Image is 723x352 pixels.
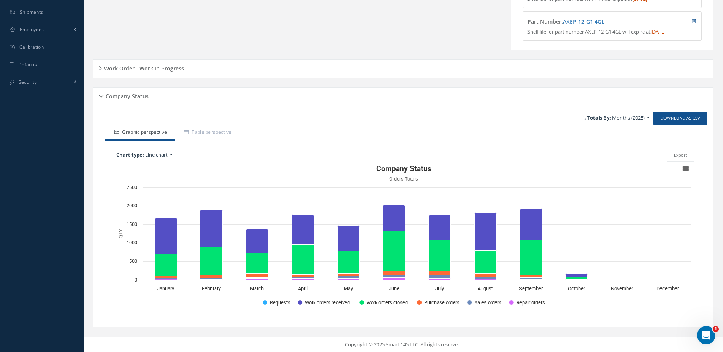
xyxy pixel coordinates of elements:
button: View chart menu, Company Status [680,164,691,174]
path: January, 65. Purchase orders. [155,276,177,278]
text: December [657,286,679,291]
path: March, 648. Work orders received. [246,229,268,253]
b: Totals By: [583,114,611,121]
button: Show Repair orders [509,299,545,306]
path: May, 79. Sales orders. [338,276,360,279]
path: June, 1,079. Work orders closed. [383,231,405,271]
path: April, 34. Repair orders. [292,279,314,280]
button: Export [667,149,694,162]
path: February, 71. Purchase orders. [200,275,223,278]
span: 1 [713,326,719,332]
svg: Interactive chart [112,162,694,314]
path: June, 706. Work orders received. [383,205,405,231]
path: January, 25. Repair orders. [155,279,177,280]
h4: Part Number [527,19,651,25]
path: January, 23. Sales orders. [155,278,177,279]
path: May, 688. Work orders received. [338,226,360,251]
path: August, 618. Work orders closed. [475,251,497,274]
button: Show Work orders received [298,299,351,306]
path: August, 28. Repair orders. [475,279,497,280]
span: Security [19,79,37,85]
span: Line chart [145,151,168,158]
g: Repair orders, bar series 6 of 6 with 12 bars. [155,278,678,280]
text: August [478,286,493,291]
span: Calibration [19,44,44,50]
text: May [344,286,353,291]
button: Show Purchase orders [417,299,459,306]
path: July, 34. Repair orders. [429,279,451,280]
text: July [435,286,444,291]
div: Copyright © 2025 Smart 145 LLC. All rights reserved. [91,341,715,349]
path: March, 106. Purchase orders. [246,274,268,278]
path: January, 592. Work orders closed. [155,254,177,276]
a: Chart type: Line chart [112,149,299,161]
path: May, 70. Purchase orders. [338,274,360,276]
h5: Work Order - Work In Progress [102,63,184,72]
path: April, 49. Sales orders. [292,277,314,279]
path: February, 1,011. Work orders received. [200,210,223,247]
path: July, 678. Work orders received. [429,215,451,240]
text: 1000 [127,240,137,245]
path: August, 1,033. Work orders received. [475,213,497,251]
path: January, 980. Work orders received. [155,218,177,254]
text: June [389,286,399,291]
path: February, 45. Sales orders. [200,278,223,280]
path: July, 105. Purchase orders. [429,271,451,275]
text: 2000 [127,203,137,208]
g: Work orders received, bar series 2 of 6 with 12 bars. [155,205,678,280]
p: Shelf life for part number AXEP-12-G1 4GL will expire at [527,28,696,36]
span: : [561,18,604,25]
span: Shipments [20,9,43,15]
path: July, 828. Work orders closed. [429,240,451,271]
g: Work orders closed, bar series 3 of 6 with 12 bars. [155,231,678,280]
path: September, 948. Work orders closed. [520,240,542,275]
path: October, 96. Work orders received. [566,274,588,277]
a: AXEP-12-G1 4GL [563,18,604,25]
text: 500 [129,258,137,264]
path: June, 102. Purchase orders. [383,271,405,275]
a: Download as CSV [653,112,707,125]
text: 2500 [127,184,137,190]
path: April, 805. Work orders received. [292,215,314,245]
text: January [157,286,174,291]
text: Orders Totals [389,176,418,182]
text: October [568,286,585,291]
span: [DATE] [651,28,665,35]
path: May, 611. Work orders closed. [338,251,360,274]
button: Show Work orders closed [359,299,408,306]
text: QTY [118,229,123,238]
text: November [611,286,633,291]
path: September, 56. Sales orders. [520,278,542,280]
path: February, 764. Work orders closed. [200,247,223,275]
span: Employees [20,26,44,33]
path: March, 551. Work orders closed. [246,253,268,274]
h5: Company Status [103,91,149,100]
path: June, 66. Sales orders. [383,275,405,278]
path: May, 31. Repair orders. [338,279,360,280]
a: Table perspective [175,125,239,141]
path: August, 88. Purchase orders. [475,274,497,277]
path: August, 62. Sales orders. [475,277,497,279]
a: Graphic perspective [105,125,175,141]
path: September, 62. Purchase orders. [520,275,542,278]
text: April [298,286,308,291]
path: March, 34. Sales orders. [246,278,268,279]
path: June, 71. Repair orders. [383,278,405,280]
path: September, 852. Work orders received. [520,209,542,240]
text: 0 [135,277,137,283]
span: Defaults [18,61,37,68]
text: 1500 [127,221,137,227]
path: October, 69. Work orders closed. [566,277,588,280]
text: September [519,286,543,291]
span: Months (2025) [612,114,645,121]
button: Show Requests [263,299,289,306]
text: February [202,286,221,291]
text: March [250,286,264,291]
div: Company Status. Highcharts interactive chart. [112,162,694,314]
b: Chart type: [116,151,144,158]
a: Totals By: Months (2025) [579,112,653,124]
